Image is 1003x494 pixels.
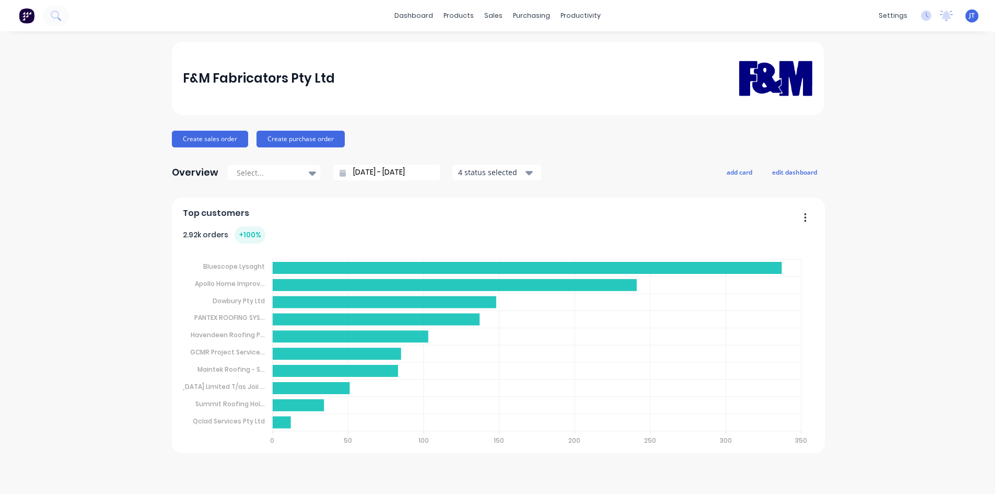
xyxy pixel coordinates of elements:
div: Overview [172,162,218,183]
tspan: PANTEX ROOFING SYS... [194,313,265,322]
button: add card [720,165,759,179]
tspan: Maintek Roofing - S... [197,365,265,374]
img: Factory [19,8,34,24]
img: F&M Fabricators Pty Ltd [739,45,812,111]
tspan: 200 [569,436,581,445]
tspan: 50 [344,436,352,445]
button: edit dashboard [765,165,824,179]
tspan: 300 [720,436,732,445]
button: Create sales order [172,131,248,147]
div: purchasing [508,8,555,24]
span: JT [969,11,975,20]
tspan: Summit Roofing Hol... [195,399,265,408]
span: Top customers [183,207,249,220]
tspan: Bluescope Lysaght [203,262,265,271]
div: 2.92k orders [183,226,265,244]
tspan: 150 [494,436,505,445]
div: sales [479,8,508,24]
tspan: 100 [418,436,429,445]
tspan: 250 [645,436,657,445]
tspan: 350 [796,436,808,445]
div: productivity [555,8,606,24]
div: + 100 % [235,226,265,244]
a: dashboard [389,8,438,24]
tspan: Apollo Home Improv... [195,279,265,288]
div: products [438,8,479,24]
tspan: 0 [270,436,274,445]
tspan: Havendeen Roofing P... [191,330,265,339]
button: 4 status selected [452,165,541,180]
tspan: Qclad Services Pty Ltd [193,417,265,426]
button: Create purchase order [256,131,345,147]
tspan: GCMR Project Service... [190,348,265,357]
div: settings [873,8,913,24]
div: F&M Fabricators Pty Ltd [183,68,335,89]
div: 4 status selected [458,167,524,178]
tspan: Dowbury Pty Ltd [213,296,265,305]
tspan: [DEMOGRAPHIC_DATA] Limited T/as Joii ... [132,382,265,391]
